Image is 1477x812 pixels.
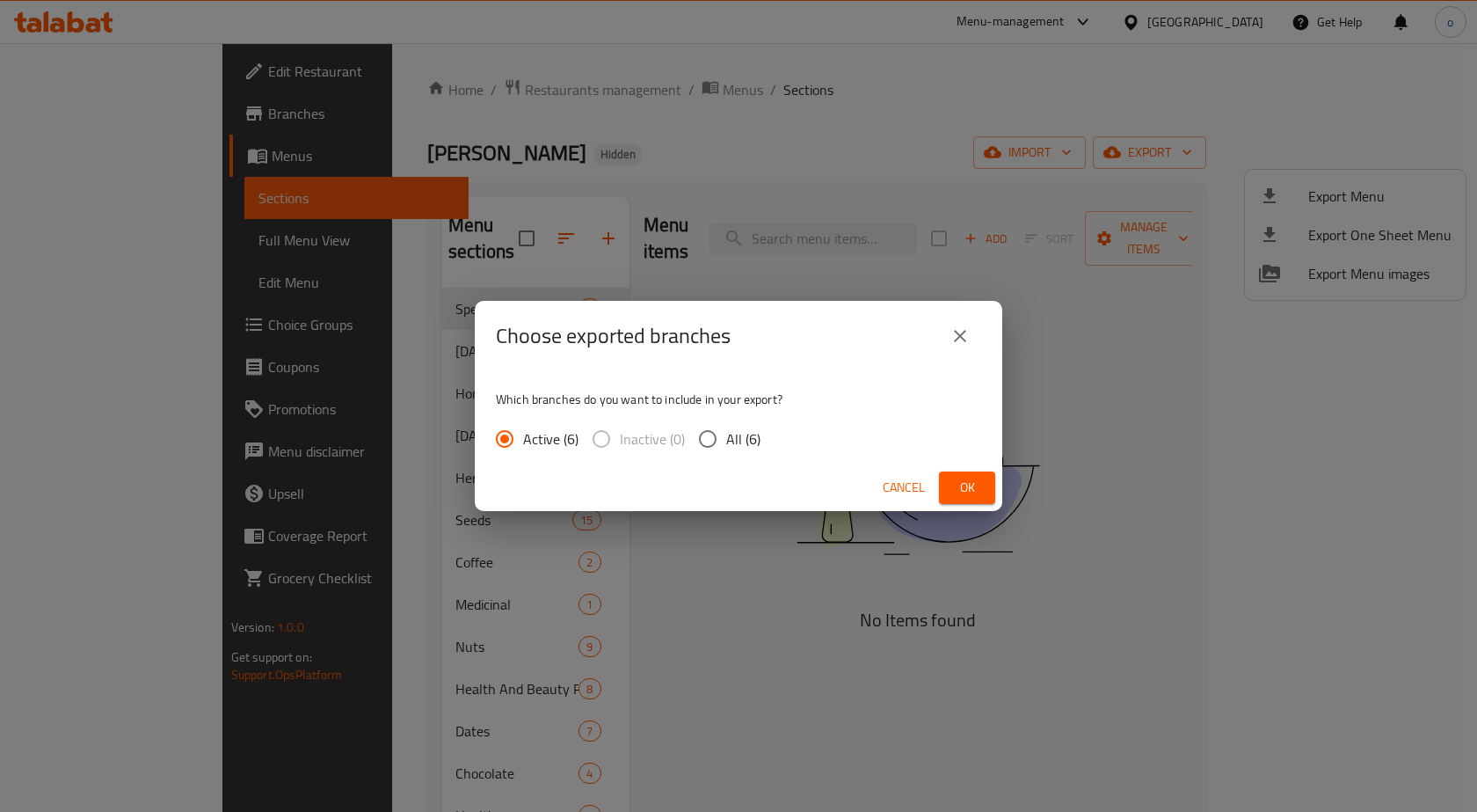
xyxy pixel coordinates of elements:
[523,428,578,450] span: Active (6)
[939,472,995,504] button: Ok
[496,322,731,350] h2: Choose exported branches
[726,428,760,450] span: All (6)
[953,477,981,499] span: Ok
[876,472,932,504] button: Cancel
[939,315,981,357] button: close
[883,477,925,499] span: Cancel
[620,428,685,450] span: Inactive (0)
[496,391,981,408] p: Which branches do you want to include in your export?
